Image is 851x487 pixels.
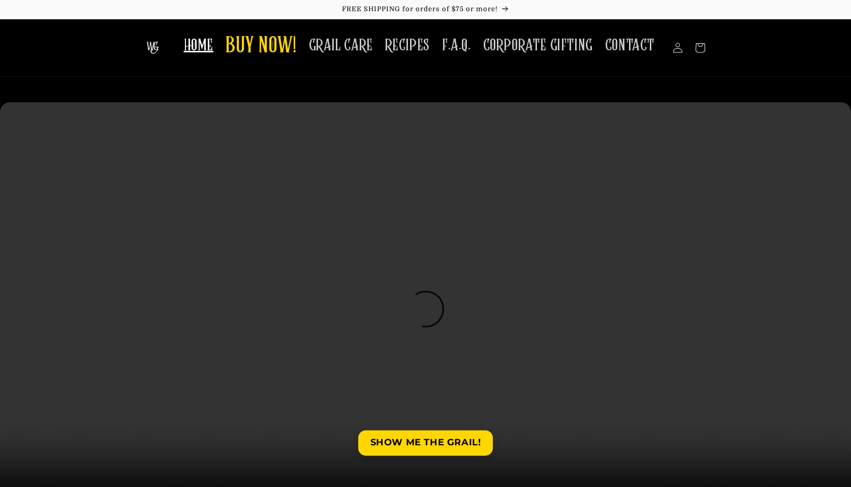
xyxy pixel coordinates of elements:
[10,5,841,14] p: FREE SHIPPING for orders of $75 or more!
[178,29,219,62] a: HOME
[379,29,436,62] a: RECIPES
[184,36,213,55] span: HOME
[303,29,379,62] a: GRAIL CARE
[442,36,471,55] span: F.A.Q.
[483,36,593,55] span: CORPORATE GIFTING
[219,26,303,67] a: BUY NOW!
[358,431,493,455] a: SHOW ME THE GRAIL!
[146,42,159,54] img: The Whiskey Grail
[436,29,477,62] a: F.A.Q.
[226,33,297,60] span: BUY NOW!
[605,36,655,55] span: CONTACT
[599,29,661,62] a: CONTACT
[385,36,430,55] span: RECIPES
[477,29,599,62] a: CORPORATE GIFTING
[309,36,373,55] span: GRAIL CARE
